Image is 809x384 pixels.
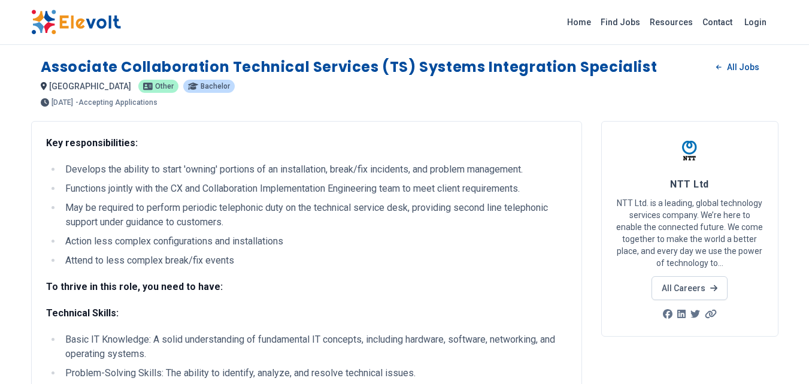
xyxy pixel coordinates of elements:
[46,137,138,149] strong: Key responsibilities:
[31,10,121,35] img: Elevolt
[596,13,645,32] a: Find Jobs
[51,99,73,106] span: [DATE]
[652,276,728,300] a: All Careers
[75,99,157,106] p: - Accepting Applications
[49,81,131,91] span: [GEOGRAPHIC_DATA]
[707,58,768,76] a: All Jobs
[62,234,567,249] li: Action less complex configurations and installations
[46,307,119,319] strong: Technical Skills:
[645,13,698,32] a: Resources
[670,179,708,190] span: NTT Ltd
[201,83,230,90] span: Bachelor
[155,83,174,90] span: Other
[41,58,657,77] h1: Associate Collaboration Technical Services (TS) Systems Integration Specialist
[62,162,567,177] li: Develops the ability to start 'owning' portions of an installation, break/fix incidents, and prob...
[616,197,763,269] p: NTT Ltd. is a leading, global technology services company. We’re here to enable the connected fut...
[62,253,567,268] li: Attend to less complex break/fix events
[562,13,596,32] a: Home
[698,13,737,32] a: Contact
[675,136,705,166] img: NTT Ltd
[62,332,567,361] li: Basic IT Knowledge: A solid understanding of fundamental IT concepts, including hardware, softwar...
[46,281,223,292] strong: To thrive in this role, you need to have:
[737,10,774,34] a: Login
[62,201,567,229] li: May be required to perform periodic telephonic duty on the technical service desk, providing seco...
[62,366,567,380] li: Problem-Solving Skills: The ability to identify, analyze, and resolve technical issues.
[62,182,567,196] li: Functions jointly with the CX and Collaboration Implementation Engineering team to meet client re...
